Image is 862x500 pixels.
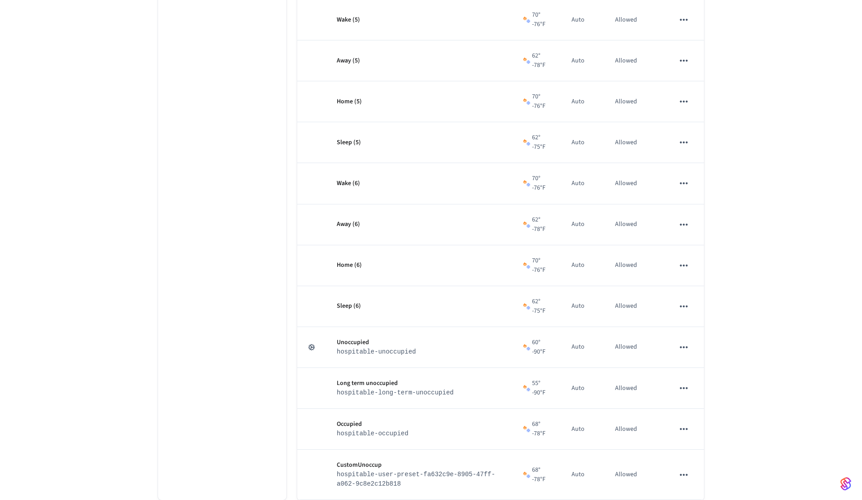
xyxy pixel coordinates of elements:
[523,425,530,433] img: Heat Cool
[523,344,530,351] img: Heat Cool
[523,10,550,29] div: 70 ° - 76 °F
[523,51,550,70] div: 62 ° - 78 °F
[523,256,550,275] div: 70 ° - 76 °F
[604,368,664,409] td: Allowed
[604,286,664,327] td: Allowed
[604,163,664,204] td: Allowed
[337,389,453,396] code: hospitable-long-term-unoccupied
[604,450,664,500] td: Allowed
[523,16,530,23] img: Heat Cool
[604,81,664,122] td: Allowed
[337,348,416,355] code: hospitable-unoccupied
[523,92,550,111] div: 70 ° - 76 °F
[840,477,851,491] img: SeamLogoGradient.69752ec5.svg
[523,297,550,316] div: 62 ° - 75 °F
[561,204,604,245] td: Auto
[604,327,664,368] td: Allowed
[523,221,530,228] img: Heat Cool
[337,138,501,147] p: Sleep (5)
[523,379,550,398] div: 55 ° - 90 °F
[561,450,604,500] td: Auto
[337,471,495,487] code: hospitable-user-preset-fa632c9e-8905-47ff-a062-9c8e2c12b818
[604,204,664,245] td: Allowed
[523,338,550,357] div: 60 ° - 90 °F
[337,301,501,311] p: Sleep (6)
[337,430,409,437] code: hospitable-occupied
[337,15,501,25] p: Wake (5)
[523,133,550,152] div: 62 ° - 75 °F
[523,262,530,269] img: Heat Cool
[561,40,604,81] td: Auto
[337,56,501,66] p: Away (5)
[523,174,550,193] div: 70 ° - 76 °F
[561,327,604,368] td: Auto
[523,98,530,105] img: Heat Cool
[604,122,664,163] td: Allowed
[523,385,530,392] img: Heat Cool
[337,460,501,470] p: CustomUnoccup
[337,379,501,388] p: Long term unoccupied
[604,40,664,81] td: Allowed
[604,409,664,450] td: Allowed
[561,122,604,163] td: Auto
[337,179,501,188] p: Wake (6)
[523,57,530,64] img: Heat Cool
[561,163,604,204] td: Auto
[561,409,604,450] td: Auto
[523,139,530,146] img: Heat Cool
[523,420,550,438] div: 68 ° - 78 °F
[523,303,530,310] img: Heat Cool
[523,180,530,187] img: Heat Cool
[337,420,501,429] p: Occupied
[337,261,501,270] p: Home (6)
[561,245,604,286] td: Auto
[604,245,664,286] td: Allowed
[561,81,604,122] td: Auto
[337,220,501,229] p: Away (6)
[337,97,501,106] p: Home (5)
[523,471,530,478] img: Heat Cool
[561,286,604,327] td: Auto
[561,368,604,409] td: Auto
[523,215,550,234] div: 62 ° - 78 °F
[337,338,501,347] p: Unoccupied
[523,465,550,484] div: 68 ° - 78 °F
